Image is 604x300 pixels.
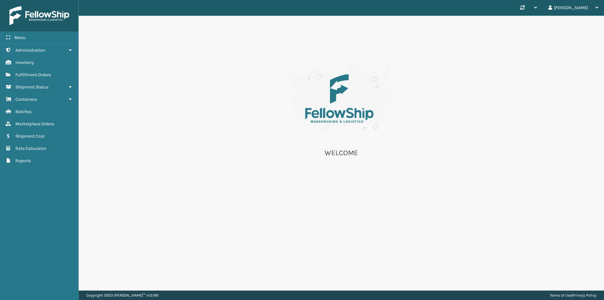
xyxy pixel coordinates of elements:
a: Privacy Policy [573,293,596,297]
span: Marketplace Orders [15,121,54,127]
a: Terms of Use [550,293,572,297]
p: WELCOME [278,148,404,158]
span: Batches [15,109,31,114]
img: es-welcome.8eb42ee4.svg [278,54,404,141]
span: Shipment Cost [15,133,45,139]
img: logo [9,6,69,25]
span: Containers [15,97,37,102]
p: Copyright 2023 [PERSON_NAME]™ v 1.0.190 [86,291,159,300]
span: Rate Calculator [15,146,46,151]
span: Reports [15,158,31,163]
span: Menu [14,35,25,40]
span: Inventory [15,60,34,65]
span: Administration [15,48,45,53]
span: Fulfillment Orders [15,72,51,77]
span: Shipment Status [15,84,48,90]
div: | [550,291,596,300]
